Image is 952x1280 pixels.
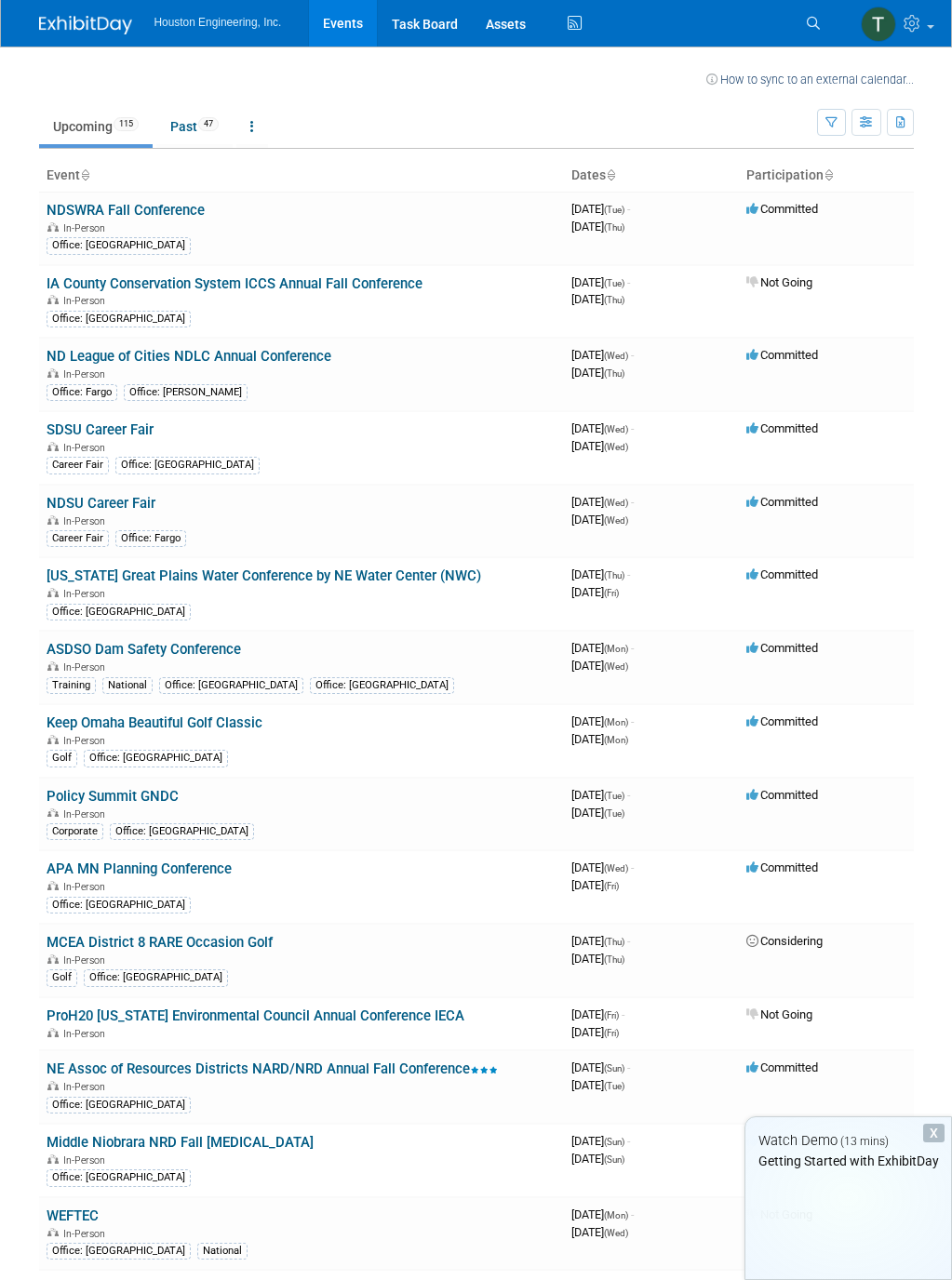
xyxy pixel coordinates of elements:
[604,1137,624,1147] span: (Sun)
[47,1028,59,1037] img: In-Person Event
[124,384,248,401] div: Office: [PERSON_NAME]
[571,641,634,655] span: [DATE]
[571,567,630,581] span: [DATE]
[923,1124,945,1142] div: Dismiss
[47,1007,464,1024] a: ProH20 [US_STATE] Environmental Council Annual Conference IECA
[63,1228,111,1240] span: In-Person
[571,495,634,509] span: [DATE]
[746,495,818,509] span: Committed
[47,384,117,401] div: Office: Fargo
[47,969,77,986] div: Golf
[604,368,624,379] span: (Thu)
[197,1243,248,1260] div: National
[47,714,262,731] a: Keep Omaha Beautiful Golf Classic
[571,659,628,673] span: [DATE]
[604,1210,628,1220] span: (Mon)
[604,954,624,965] span: (Thu)
[80,167,89,182] a: Sort by Event Name
[63,1028,111,1040] span: In-Person
[604,442,628,452] span: (Wed)
[627,1060,630,1074] span: -
[47,348,331,365] a: ND League of Cities NDLC Annual Conference
[47,295,59,304] img: In-Person Event
[47,1081,59,1090] img: In-Person Event
[604,588,619,598] span: (Fri)
[604,424,628,434] span: (Wed)
[310,677,454,694] div: Office: [GEOGRAPHIC_DATA]
[627,202,630,216] span: -
[47,860,232,877] a: APA MN Planning Conference
[631,1207,634,1221] span: -
[824,167,833,182] a: Sort by Participation Type
[627,788,630,802] span: -
[604,735,628,745] span: (Mon)
[631,860,634,874] span: -
[47,661,59,671] img: In-Person Event
[622,1007,624,1021] span: -
[47,237,191,254] div: Office: [GEOGRAPHIC_DATA]
[604,278,624,288] span: (Tue)
[571,1025,619,1039] span: [DATE]
[706,73,914,87] a: How to sync to an external calendar...
[39,160,564,192] th: Event
[63,222,111,234] span: In-Person
[571,513,628,527] span: [DATE]
[47,1243,191,1260] div: Office: [GEOGRAPHIC_DATA]
[627,1134,630,1148] span: -
[604,1154,624,1165] span: (Sun)
[154,16,282,29] span: Houston Engineering, Inc.
[102,677,153,694] div: National
[627,567,630,581] span: -
[604,570,624,580] span: (Thu)
[115,530,186,547] div: Office: Fargo
[39,109,153,144] a: Upcoming115
[746,1060,818,1074] span: Committed
[115,457,260,473] div: Office: [GEOGRAPHIC_DATA]
[746,641,818,655] span: Committed
[47,604,191,620] div: Office: [GEOGRAPHIC_DATA]
[47,750,77,767] div: Golf
[604,881,619,891] span: (Fri)
[604,498,628,508] span: (Wed)
[604,1081,624,1091] span: (Tue)
[47,567,481,584] a: [US_STATE] Great Plains Water Conference by NE Water Center (NWC)
[63,1154,111,1167] span: In-Person
[571,788,630,802] span: [DATE]
[571,275,630,289] span: [DATE]
[745,1131,951,1151] div: Watch Demo
[604,1228,628,1238] span: (Wed)
[571,1060,630,1074] span: [DATE]
[604,717,628,727] span: (Mon)
[47,515,59,525] img: In-Person Event
[47,368,59,378] img: In-Person Event
[63,295,111,307] span: In-Person
[745,1152,951,1170] div: Getting Started with ExhibitDay
[746,421,818,435] span: Committed
[746,788,818,802] span: Committed
[47,495,155,512] a: NDSU Career Fair
[604,222,624,233] span: (Thu)
[604,937,624,947] span: (Thu)
[604,863,628,873] span: (Wed)
[571,952,624,966] span: [DATE]
[604,351,628,361] span: (Wed)
[604,515,628,526] span: (Wed)
[39,16,132,34] img: ExhibitDay
[47,1228,59,1237] img: In-Person Event
[198,117,219,131] span: 47
[47,530,109,547] div: Career Fair
[47,735,59,744] img: In-Person Event
[571,806,624,820] span: [DATE]
[627,934,630,948] span: -
[746,860,818,874] span: Committed
[84,750,228,767] div: Office: [GEOGRAPHIC_DATA]
[571,934,630,948] span: [DATE]
[861,7,896,42] img: Tim Erickson
[47,823,103,840] div: Corporate
[47,1097,191,1113] div: Office: [GEOGRAPHIC_DATA]
[63,515,111,527] span: In-Person
[63,661,111,673] span: In-Person
[571,732,628,746] span: [DATE]
[47,1060,498,1077] a: NE Assoc of Resources Districts NARD/NRD Annual Fall Conference
[571,878,619,892] span: [DATE]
